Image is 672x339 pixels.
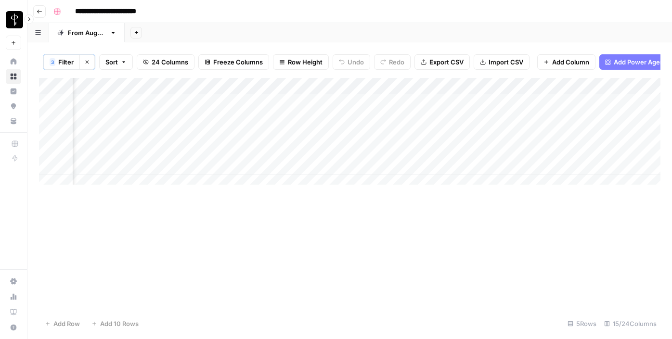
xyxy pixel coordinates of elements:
[152,57,188,67] span: 24 Columns
[389,57,404,67] span: Redo
[58,57,74,67] span: Filter
[489,57,523,67] span: Import CSV
[6,11,23,28] img: LP Production Workloads Logo
[53,319,80,328] span: Add Row
[348,57,364,67] span: Undo
[51,58,54,66] span: 3
[49,23,125,42] a: From [DATE]
[50,58,55,66] div: 3
[552,57,589,67] span: Add Column
[599,54,672,70] button: Add Power Agent
[6,289,21,304] a: Usage
[614,57,666,67] span: Add Power Agent
[6,8,21,32] button: Workspace: LP Production Workloads
[100,319,139,328] span: Add 10 Rows
[273,54,329,70] button: Row Height
[474,54,530,70] button: Import CSV
[333,54,370,70] button: Undo
[213,57,263,67] span: Freeze Columns
[6,54,21,69] a: Home
[288,57,323,67] span: Row Height
[105,57,118,67] span: Sort
[6,274,21,289] a: Settings
[374,54,411,70] button: Redo
[6,69,21,84] a: Browse
[564,316,600,331] div: 5 Rows
[137,54,194,70] button: 24 Columns
[6,320,21,335] button: Help + Support
[6,99,21,114] a: Opportunities
[600,316,660,331] div: 15/24 Columns
[537,54,595,70] button: Add Column
[6,304,21,320] a: Learning Hub
[198,54,269,70] button: Freeze Columns
[6,84,21,99] a: Insights
[414,54,470,70] button: Export CSV
[99,54,133,70] button: Sort
[43,54,79,70] button: 3Filter
[68,28,106,38] div: From [DATE]
[429,57,464,67] span: Export CSV
[6,113,21,129] a: Your Data
[86,316,144,331] button: Add 10 Rows
[39,316,86,331] button: Add Row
